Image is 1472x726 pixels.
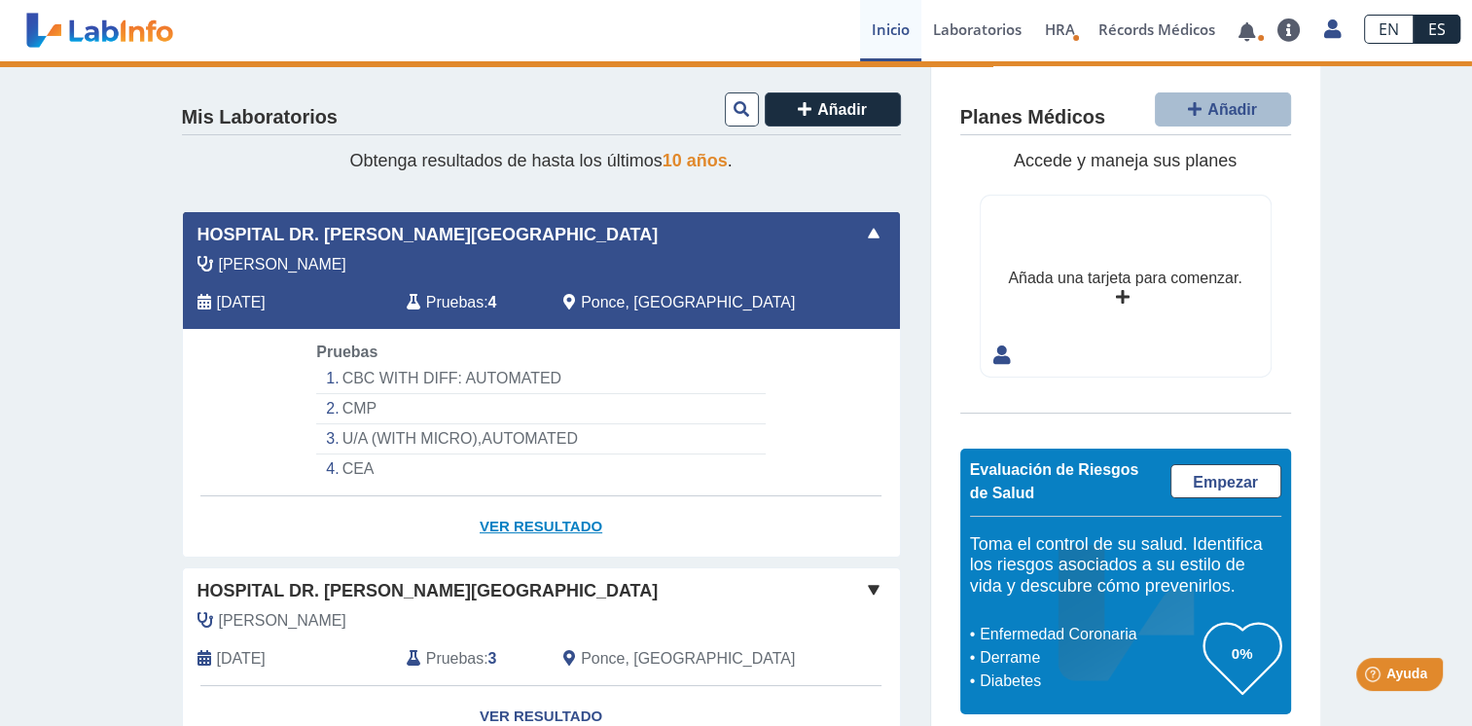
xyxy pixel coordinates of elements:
[970,534,1281,598] h5: Toma el control de su salud. Identifica los riesgos asociados a su estilo de vida y descubre cómo...
[217,647,266,671] span: 2025-07-05
[975,646,1203,670] li: Derrame
[960,106,1105,129] h4: Planes Médicos
[1364,15,1414,44] a: EN
[1014,151,1237,170] span: Accede y maneja sus planes
[1203,641,1281,666] h3: 0%
[219,609,346,633] span: Delgado Mateu, Luis
[488,650,497,667] b: 3
[197,222,659,248] span: Hospital Dr. [PERSON_NAME][GEOGRAPHIC_DATA]
[1207,101,1257,118] span: Añadir
[488,294,497,310] b: 4
[663,151,728,170] span: 10 años
[392,647,549,671] div: :
[1170,464,1281,498] a: Empezar
[817,101,867,118] span: Añadir
[183,496,900,558] a: Ver Resultado
[316,424,765,454] li: U/A (WITH MICRO),AUTOMATED
[970,461,1139,501] span: Evaluación de Riesgos de Salud
[197,578,659,604] span: Hospital Dr. [PERSON_NAME][GEOGRAPHIC_DATA]
[426,291,484,314] span: Pruebas
[1008,267,1241,290] div: Añada una tarjeta para comenzar.
[1155,92,1291,127] button: Añadir
[316,454,765,484] li: CEA
[975,670,1203,693] li: Diabetes
[182,106,338,129] h4: Mis Laboratorios
[217,291,266,314] span: 2025-08-09
[316,364,765,394] li: CBC WITH DIFF: AUTOMATED
[219,253,346,276] span: Delgado Mateu, Luis
[581,291,795,314] span: Ponce, PR
[1299,650,1451,705] iframe: Help widget launcher
[975,623,1203,646] li: Enfermedad Coronaria
[581,647,795,671] span: Ponce, PR
[392,291,549,314] div: :
[1414,15,1460,44] a: ES
[349,151,732,170] span: Obtenga resultados de hasta los últimos .
[316,394,765,424] li: CMP
[316,344,377,360] span: Pruebas
[765,92,901,127] button: Añadir
[1045,19,1075,39] span: HRA
[1193,474,1258,490] span: Empezar
[426,647,484,671] span: Pruebas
